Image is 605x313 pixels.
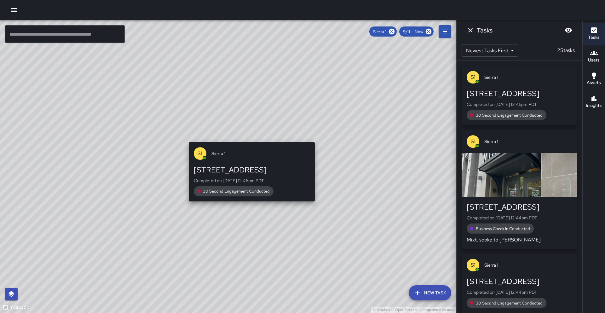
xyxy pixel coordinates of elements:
button: S1Sierra 1[STREET_ADDRESS]Completed on [DATE] 12:44pm PDT30 Second Engagement Conducted [462,254,577,313]
span: 9/11 — Now [399,29,427,34]
button: S1Sierra 1[STREET_ADDRESS]Completed on [DATE] 12:46pm PDT30 Second Engagement Conducted [462,66,577,125]
button: Tasks [583,23,605,45]
span: Sierra 1 [211,150,310,157]
button: Filters [439,25,451,38]
span: 30 Second Engagement Conducted [199,188,274,194]
h6: Tasks [477,25,493,35]
span: Sierra 1 [484,262,572,268]
button: S1Sierra 1[STREET_ADDRESS]Completed on [DATE] 12:44pm PDTBusiness Check In ConductedMixt. spoke t... [462,130,577,249]
button: Users [583,45,605,68]
div: [STREET_ADDRESS] [467,89,572,99]
div: Newest Tasks First [462,44,518,57]
span: Sierra 1 [484,138,572,145]
p: Completed on [DATE] 12:44pm PDT [467,289,572,295]
button: Assets [583,68,605,91]
p: 25 tasks [555,47,577,54]
p: Completed on [DATE] 12:46pm PDT [467,101,572,107]
h6: Assets [587,79,601,86]
div: Sierra 1 [369,26,397,37]
button: S1Sierra 1[STREET_ADDRESS]Completed on [DATE] 12:46pm PDT30 Second Engagement Conducted [189,142,315,201]
p: S1 [198,150,202,157]
span: Business Check In Conducted [472,226,534,231]
p: S1 [471,261,475,269]
button: Dismiss [464,24,477,37]
p: S1 [471,138,475,145]
p: Completed on [DATE] 12:46pm PDT [194,177,310,184]
button: Insights [583,91,605,113]
p: Completed on [DATE] 12:44pm PDT [467,215,572,221]
span: Sierra 1 [369,29,390,34]
button: Blur [562,24,575,37]
h6: Tasks [588,34,600,41]
div: 9/11 — Now [399,26,434,37]
h6: Insights [586,102,602,109]
h6: Users [588,57,600,64]
div: [STREET_ADDRESS] [467,276,572,287]
p: S1 [471,73,475,81]
div: [STREET_ADDRESS] [467,202,572,212]
button: New Task [409,285,451,300]
span: 30 Second Engagement Conducted [472,300,546,306]
span: Sierra 1 [484,74,572,80]
span: 30 Second Engagement Conducted [472,113,546,118]
div: [STREET_ADDRESS] [194,165,310,175]
p: Mixt. spoke to [PERSON_NAME] [467,236,572,244]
